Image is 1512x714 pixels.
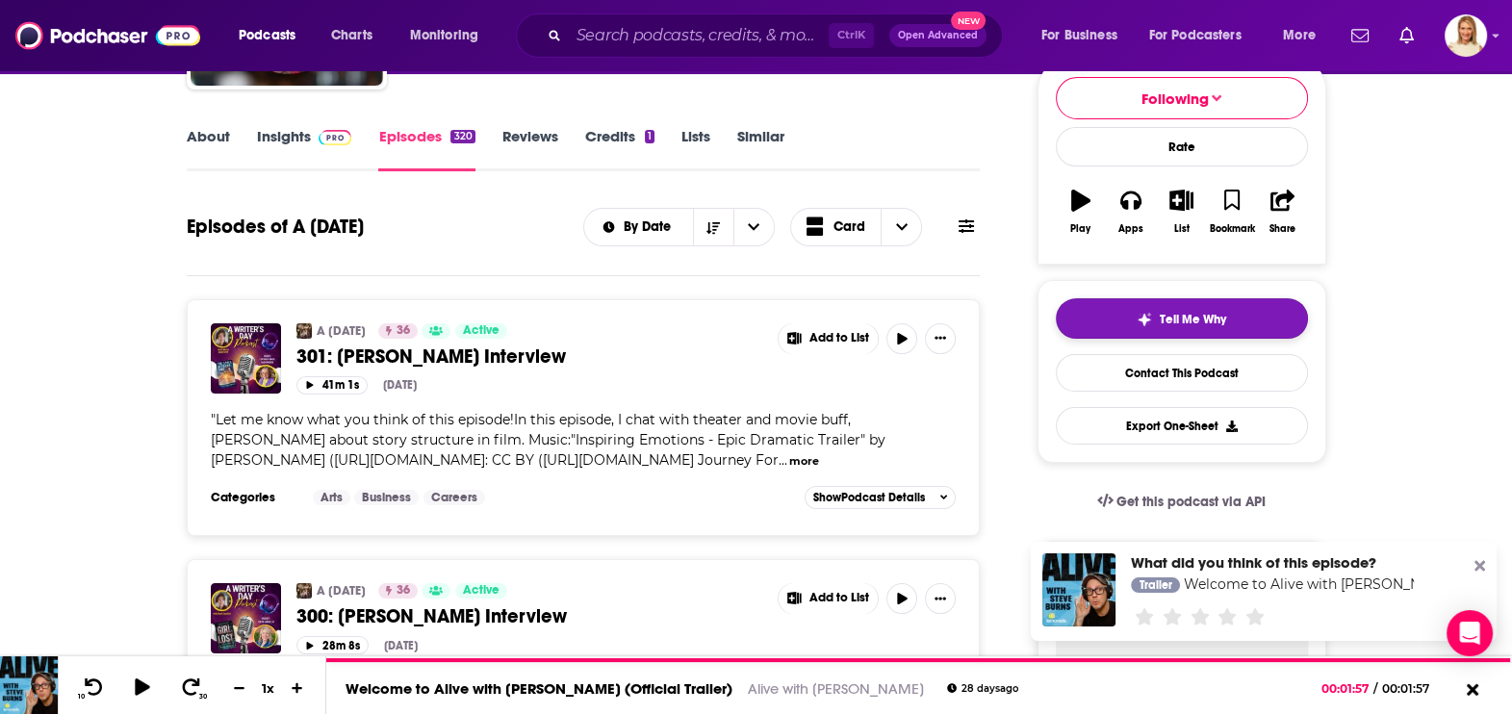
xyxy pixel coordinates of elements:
[1445,14,1487,57] img: User Profile
[809,331,869,345] span: Add to List
[584,220,693,234] button: open menu
[317,583,366,599] a: A [DATE]
[383,378,417,392] div: [DATE]
[1209,223,1254,235] div: Bookmark
[1149,22,1242,49] span: For Podcasters
[296,636,369,654] button: 28m 8s
[898,31,978,40] span: Open Advanced
[346,679,732,698] a: Welcome to Alive with [PERSON_NAME] (Official Trailer)
[813,491,925,504] span: Show Podcast Details
[331,22,372,49] span: Charts
[1447,610,1493,656] div: Open Intercom Messenger
[187,215,364,239] h1: Episodes of A [DATE]
[833,220,865,234] span: Card
[779,583,879,614] button: Show More Button
[1257,177,1307,246] button: Share
[733,209,774,245] button: open menu
[1373,681,1377,696] span: /
[748,679,924,698] a: Alive with [PERSON_NAME]
[1116,494,1266,510] span: Get this podcast via API
[319,20,384,51] a: Charts
[1269,223,1295,235] div: Share
[211,411,885,469] span: "
[423,490,485,505] a: Careers
[583,208,775,246] h2: Choose List sort
[296,604,567,628] span: 300: [PERSON_NAME] Interview
[1056,298,1308,339] button: tell me why sparkleTell Me Why
[296,583,312,599] img: A Writer's Day
[1141,89,1209,108] span: Following
[397,20,503,51] button: open menu
[211,323,281,394] img: 301: Lucinda Sage-Midgorden Interview
[1070,223,1090,235] div: Play
[805,486,957,509] button: ShowPodcast Details
[829,23,874,48] span: Ctrl K
[534,13,1021,58] div: Search podcasts, credits, & more...
[15,17,200,54] img: Podchaser - Follow, Share and Rate Podcasts
[1445,14,1487,57] button: Show profile menu
[78,693,85,701] span: 10
[1118,223,1143,235] div: Apps
[925,583,956,614] button: Show More Button
[1056,354,1308,392] a: Contact This Podcast
[296,344,566,369] span: 301: [PERSON_NAME] Interview
[1344,19,1376,52] a: Show notifications dropdown
[779,323,879,354] button: Show More Button
[502,127,558,171] a: Reviews
[1056,177,1106,246] button: Play
[693,209,733,245] button: Sort Direction
[225,20,320,51] button: open menu
[313,490,350,505] a: Arts
[239,22,295,49] span: Podcasts
[1392,19,1422,52] a: Show notifications dropdown
[354,490,419,505] a: Business
[450,130,474,143] div: 320
[737,127,784,171] a: Similar
[378,583,418,599] a: 36
[790,208,923,246] button: Choose View
[378,323,418,339] a: 36
[211,411,885,469] span: Let me know what you think of this episode!In this episode, I chat with theater and movie buff, [...
[378,127,474,171] a: Episodes320
[397,581,410,600] span: 36
[252,680,285,696] div: 1 x
[211,583,281,653] img: 300: Kate Angelo Interview
[1139,579,1171,591] span: Trailer
[211,490,297,505] h3: Categories
[1377,681,1448,696] span: 00:01:57
[1156,177,1206,246] button: List
[889,24,987,47] button: Open AdvancedNew
[74,676,111,701] button: 10
[779,451,787,469] span: ...
[1042,553,1115,626] img: Welcome to Alive with Steve Burns (Official Trailer)
[455,323,507,339] a: Active
[1056,127,1308,166] div: Rate
[296,376,368,395] button: 41m 1s
[455,583,507,599] a: Active
[410,22,478,49] span: Monitoring
[1137,20,1269,51] button: open menu
[789,453,819,470] button: more
[1174,223,1190,235] div: List
[1041,22,1117,49] span: For Business
[463,581,500,600] span: Active
[569,20,829,51] input: Search podcasts, credits, & more...
[1131,553,1414,572] div: What did you think of this episode?
[174,676,211,701] button: 30
[681,127,710,171] a: Lists
[1160,312,1226,327] span: Tell Me Why
[296,323,312,339] img: A Writer's Day
[951,12,986,30] span: New
[585,127,654,171] a: Credits1
[1137,312,1152,327] img: tell me why sparkle
[624,220,678,234] span: By Date
[1321,681,1373,696] span: 00:01:57
[257,127,352,171] a: InsightsPodchaser Pro
[1056,77,1308,119] button: Following
[199,693,207,701] span: 30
